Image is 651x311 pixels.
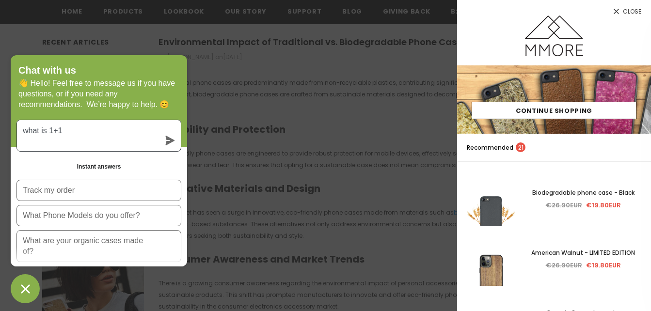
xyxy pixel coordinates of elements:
[516,142,525,152] span: 21
[623,9,641,15] span: Close
[467,142,525,153] p: Recommended
[525,248,641,258] a: American Walnut - LIMITED EDITION
[546,261,582,270] span: €26.90EUR
[8,55,190,303] inbox-online-store-chat: Shopify online store chat
[632,143,641,153] a: search
[546,201,582,210] span: €26.90EUR
[586,201,621,210] span: €19.80EUR
[531,249,635,257] span: American Walnut - LIMITED EDITION
[472,102,636,119] a: Continue Shopping
[532,188,635,197] span: Biodegradable phone case - Black
[586,261,621,270] span: €19.80EUR
[525,187,641,198] a: Biodegradable phone case - Black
